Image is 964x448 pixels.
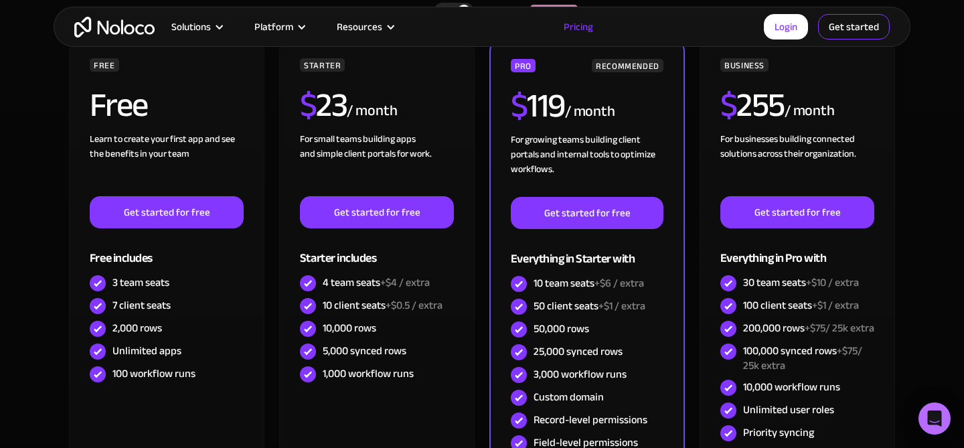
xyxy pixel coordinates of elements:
div: Unlimited apps [112,344,181,358]
div: Platform [238,18,320,35]
div: Everything in Starter with [511,229,663,273]
div: FREE [90,58,119,72]
div: Resources [337,18,382,35]
span: +$1 / extra [598,296,645,316]
div: For businesses building connected solutions across their organization. ‍ [720,132,874,196]
div: 100 workflow runs [112,366,195,381]
span: +$6 / extra [594,273,644,293]
div: PRO [511,59,536,72]
a: Get started for free [300,196,454,228]
a: Get started [818,14,890,40]
span: +$75/ 25k extra [805,318,874,338]
div: 3 team seats [112,275,169,290]
div: 25,000 synced rows [534,344,623,359]
div: 4 team seats [323,275,430,290]
div: Open Intercom Messenger [918,402,951,435]
span: $ [300,74,317,137]
div: 50 client seats [534,299,645,313]
span: $ [720,74,737,137]
div: Record-level permissions [534,413,647,427]
div: Unlimited user roles [743,402,834,417]
div: Solutions [155,18,238,35]
div: 50,000 rows [534,321,589,336]
h2: Free [90,88,148,122]
div: 10 team seats [534,276,644,291]
h2: 119 [511,89,565,123]
div: Priority syncing [743,425,814,440]
div: Platform [254,18,293,35]
div: 7 client seats [112,298,171,313]
div: / month [347,100,397,122]
div: 3,000 workflow runs [534,367,627,382]
div: Free includes [90,228,244,272]
div: 10 client seats [323,298,443,313]
div: Custom domain [534,390,604,404]
div: 5,000 synced rows [323,344,406,358]
div: Starter includes [300,228,454,272]
h2: 23 [300,88,347,122]
div: 200,000 rows [743,321,874,335]
span: +$75/ 25k extra [743,341,862,376]
a: home [74,17,155,38]
div: BUSINESS [720,58,769,72]
a: Get started for free [90,196,244,228]
span: $ [511,74,528,137]
div: / month [785,100,835,122]
div: 1,000 workflow runs [323,366,414,381]
a: Pricing [547,18,610,35]
a: Get started for free [511,197,663,229]
a: Login [764,14,808,40]
div: 100 client seats [743,298,859,313]
span: +$10 / extra [806,273,859,293]
h2: 255 [720,88,785,122]
div: Resources [320,18,409,35]
div: RECOMMENDED [592,59,663,72]
div: Everything in Pro with [720,228,874,272]
span: +$4 / extra [380,273,430,293]
span: +$0.5 / extra [386,295,443,315]
div: For growing teams building client portals and internal tools to optimize workflows. [511,133,663,197]
div: 100,000 synced rows [743,344,874,373]
a: Get started for free [720,196,874,228]
div: / month [565,101,615,123]
div: Learn to create your first app and see the benefits in your team ‍ [90,132,244,196]
span: +$1 / extra [812,295,859,315]
div: 10,000 workflow runs [743,380,840,394]
div: STARTER [300,58,345,72]
div: 2,000 rows [112,321,162,335]
div: 10,000 rows [323,321,376,335]
div: For small teams building apps and simple client portals for work. ‍ [300,132,454,196]
div: Solutions [171,18,211,35]
div: 30 team seats [743,275,859,290]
